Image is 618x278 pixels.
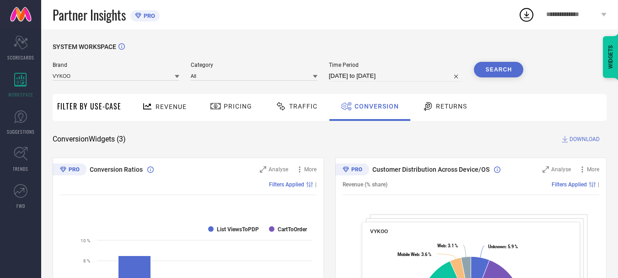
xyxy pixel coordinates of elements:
span: WORKSPACE [8,91,33,98]
span: Filters Applied [269,181,304,188]
tspan: Mobile Web [398,252,419,257]
span: Revenue (% share) [343,181,387,188]
text: : 3.6 % [398,252,431,257]
span: Revenue [156,103,187,110]
span: PRO [141,12,155,19]
span: Conversion [355,103,399,110]
span: | [315,181,317,188]
text: 10 % [81,238,90,243]
span: Category [191,62,317,68]
span: | [598,181,599,188]
text: 8 % [83,258,90,263]
span: SYSTEM WORKSPACE [53,43,116,50]
tspan: Unknown [488,244,505,249]
span: DOWNLOAD [570,135,600,144]
text: List ViewsToPDP [217,226,259,233]
text: CartToOrder [278,226,307,233]
span: More [304,166,317,173]
div: Open download list [518,6,535,23]
span: Traffic [289,103,317,110]
span: Analyse [551,166,571,173]
span: More [587,166,599,173]
span: Filters Applied [552,181,587,188]
div: Premium [53,164,86,177]
svg: Zoom [543,166,549,173]
span: Analyse [269,166,288,173]
svg: Zoom [260,166,266,173]
span: Pricing [224,103,252,110]
span: Returns [436,103,467,110]
span: FWD [16,202,25,209]
span: Brand [53,62,179,68]
button: Search [474,62,523,77]
span: TRENDS [13,165,28,172]
span: SCORECARDS [7,54,34,61]
span: Partner Insights [53,5,126,24]
text: : 3.1 % [437,243,458,248]
span: Filter By Use-Case [57,101,121,112]
span: Conversion Ratios [90,166,143,173]
span: Conversion Widgets ( 3 ) [53,135,126,144]
input: Select time period [329,71,463,82]
span: SUGGESTIONS [7,128,35,135]
span: VYKOO [370,228,388,234]
div: Premium [335,164,369,177]
text: : 5.9 % [488,244,518,249]
span: Time Period [329,62,463,68]
span: Customer Distribution Across Device/OS [372,166,489,173]
tspan: Web [437,243,446,248]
